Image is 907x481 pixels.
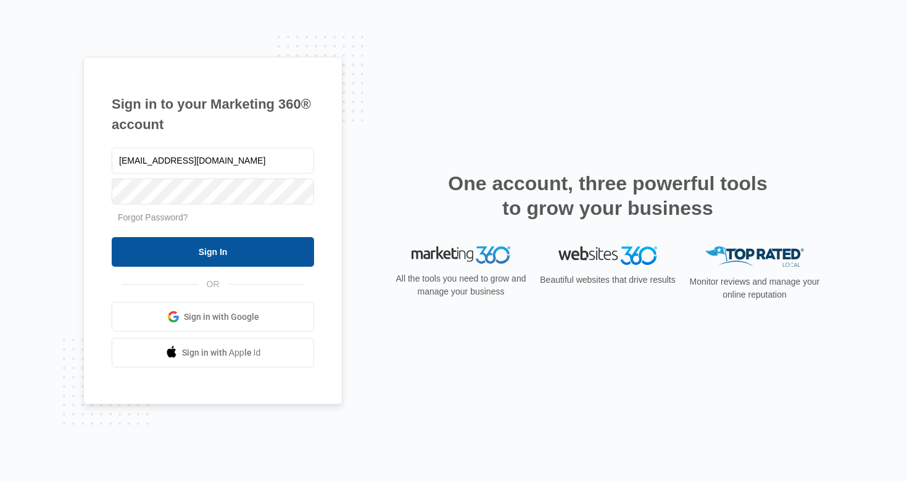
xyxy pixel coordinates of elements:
[112,237,314,267] input: Sign In
[112,338,314,367] a: Sign in with Apple Id
[444,171,771,220] h2: One account, three powerful tools to grow your business
[112,94,314,135] h1: Sign in to your Marketing 360® account
[539,274,677,287] p: Beautiful websites that drive results
[198,278,228,291] span: OR
[112,302,314,332] a: Sign in with Google
[184,311,259,324] span: Sign in with Google
[685,275,824,301] p: Monitor reviews and manage your online reputation
[412,246,510,264] img: Marketing 360
[112,148,314,174] input: Email
[558,246,657,264] img: Websites 360
[182,346,261,359] span: Sign in with Apple Id
[118,212,188,222] a: Forgot Password?
[705,246,804,267] img: Top Rated Local
[392,272,530,298] p: All the tools you need to grow and manage your business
